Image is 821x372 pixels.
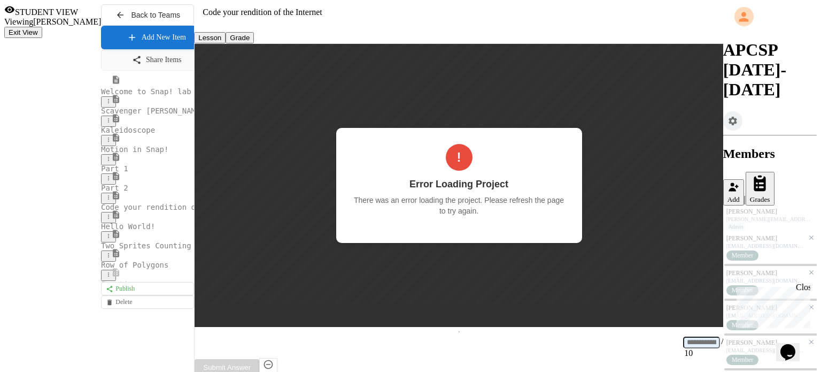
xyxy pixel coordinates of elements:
a: Delete [101,295,194,309]
span: Member [732,356,754,364]
div: [EMAIL_ADDRESS][DOMAIN_NAME] [726,347,804,353]
div: [PERSON_NAME] [726,208,814,216]
button: Back to Teams [101,4,194,26]
p: There was an error loading the project. Please refresh the page to try again. [158,151,371,172]
span: Welcome to Snap! lab [101,87,191,96]
div: [PERSON_NAME][EMAIL_ADDRESS][PERSON_NAME][DOMAIN_NAME] [726,216,814,222]
a: Add New Item [101,26,211,49]
span: Code your rendition of the Internet [101,203,259,211]
span: Kaleidoscope [101,126,155,134]
span: / [721,337,723,346]
span: Viewing [4,17,33,26]
button: Lesson [194,32,226,43]
div: [PERSON_NAME] [726,234,804,242]
div: Admin [726,223,746,230]
span: [PERSON_NAME] [33,17,101,26]
span: | [744,194,746,203]
span: Code your rendition of the Internet [203,7,322,17]
span: Part 2 [101,184,128,192]
span: Motion in Snap! [101,145,168,154]
span: Submit Answer [203,363,251,371]
button: Grades [746,172,774,206]
span: Row of Polygons [101,261,168,269]
div: [EMAIL_ADDRESS][DOMAIN_NAME] [726,278,804,284]
button: Exit student view [4,27,42,38]
iframe: chat widget [732,283,810,328]
div: Chat with us now!Close [4,4,74,68]
span: Member [732,286,754,294]
span: Scavenger [PERSON_NAME] [101,107,205,115]
div: [PERSON_NAME] [726,269,804,277]
iframe: chat widget [776,329,810,361]
span: Two Sprites Counting [101,241,191,250]
button: Add [723,179,744,206]
span: Hello World! [101,222,155,231]
span: Member [732,252,754,260]
div: My Account [723,4,817,29]
div: [EMAIL_ADDRESS][DOMAIN_NAME] [726,313,804,318]
button: Assignment Settings [723,111,742,131]
iframe: Snap! Programming Environment [195,44,723,327]
div: ! [251,100,278,127]
button: Grade [226,32,254,43]
span: Part 1 [101,164,128,173]
h3: Error Loading Project [158,135,371,146]
span: Practice [101,280,137,289]
a: Share Items [101,49,212,71]
span: 10 [684,348,693,358]
span: Member [732,321,754,329]
span: STUDENT VIEW [15,7,78,17]
a: Publish [101,282,194,295]
h2: Members [723,147,817,161]
span: Back to Teams [131,11,181,19]
div: [EMAIL_ADDRESS][DOMAIN_NAME] [726,243,804,249]
div: [PERSON_NAME] [726,339,804,347]
div: [PERSON_NAME] [726,304,804,312]
h1: APCSP [DATE]-[DATE] [723,40,817,100]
